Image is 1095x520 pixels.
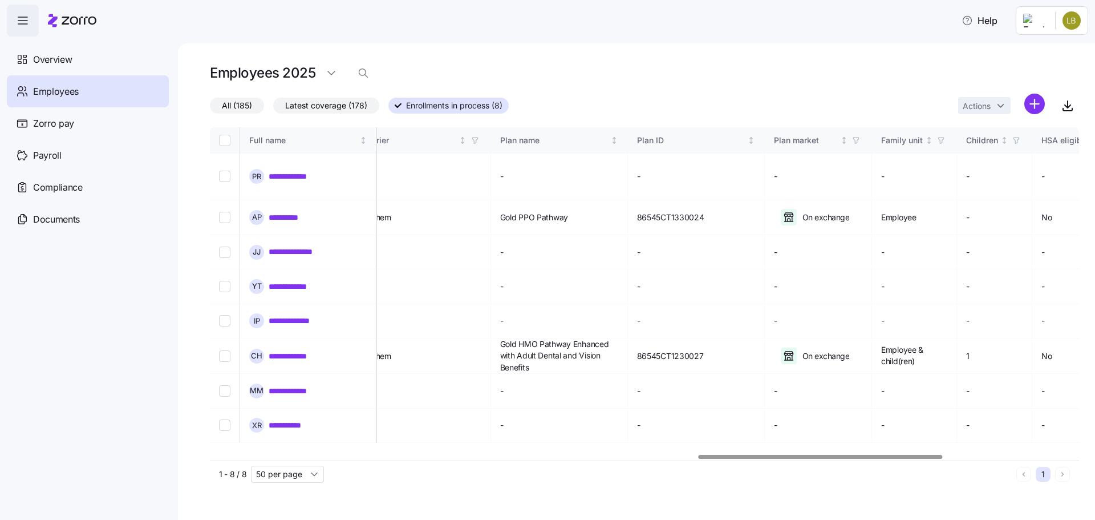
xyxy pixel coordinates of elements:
span: - [881,281,885,292]
div: Children [966,134,998,147]
span: - [637,281,640,292]
input: Select record 7 [219,385,230,397]
span: Employee [881,212,916,223]
td: - [765,154,873,200]
button: Help [952,9,1007,32]
input: Select record 1 [219,171,230,182]
span: - [881,315,885,326]
span: - [1041,420,1045,431]
div: Plan ID [637,134,745,147]
button: Next page [1055,467,1070,482]
span: On exchange [799,212,850,223]
td: - [957,200,1032,235]
a: Overview [7,43,169,75]
input: Select record 4 [219,281,230,292]
td: - [765,235,873,269]
span: 86545CT1330024 [637,212,704,223]
span: Enrollments in process (8) [406,98,502,113]
div: Not sorted [1000,136,1008,144]
th: Family unitNot sorted [872,127,957,154]
span: - [637,171,640,182]
span: - [1041,315,1045,326]
span: - [881,171,885,182]
th: Plan nameNot sorted [491,127,628,154]
th: CarrierNot sorted [354,127,491,154]
span: No [1041,350,1052,362]
span: Anthem [363,212,391,223]
td: - [957,304,1032,338]
span: A P [252,213,262,221]
td: - [765,304,873,338]
span: - [637,420,640,431]
th: Full nameNot sorted [240,127,377,154]
span: - [500,247,504,258]
span: Actions [963,102,991,110]
td: - [957,269,1032,304]
button: 1 [1036,467,1051,482]
span: Documents [33,212,80,227]
span: 1 [966,350,970,362]
span: 86545CT1230027 [637,350,704,362]
div: Plan market [774,134,838,147]
div: Family unit [881,134,923,147]
span: - [500,315,504,326]
span: C H [251,352,262,360]
th: ChildrenNot sorted [957,127,1032,154]
span: Payroll [33,148,62,163]
div: Not sorted [840,136,848,144]
span: - [1041,281,1045,292]
span: - [500,281,504,292]
div: Carrier [363,134,457,147]
span: X R [252,422,262,429]
span: On exchange [799,350,850,362]
td: - [765,409,873,443]
a: Payroll [7,139,169,171]
a: Documents [7,203,169,235]
input: Select record 2 [219,212,230,223]
input: Select record 6 [219,350,230,362]
span: Zorro pay [33,116,74,131]
span: Overview [33,53,72,67]
span: Gold PPO Pathway [500,212,569,223]
div: Not sorted [925,136,933,144]
span: - [500,385,504,397]
span: - [637,385,640,397]
a: Zorro pay [7,107,169,139]
span: Latest coverage (178) [285,98,367,113]
input: Select record 3 [219,247,230,258]
div: Full name [249,134,358,147]
div: Plan name [500,134,609,147]
span: 1 - 8 / 8 [219,469,246,480]
span: Y T [252,283,262,290]
span: - [500,171,504,182]
span: - [881,385,885,397]
div: Not sorted [747,136,755,144]
span: - [637,247,640,258]
div: Not sorted [359,136,367,144]
td: - [765,374,873,408]
span: No [1041,212,1052,223]
th: Plan IDNot sorted [628,127,765,154]
td: - [957,374,1032,408]
span: All (185) [222,98,252,113]
div: Not sorted [459,136,467,144]
span: - [500,420,504,431]
a: Employees [7,75,169,107]
span: J J [253,248,261,256]
span: - [1041,247,1045,258]
div: HSA eligible [1041,134,1089,147]
input: Select all records [219,135,230,146]
img: Employer logo [1023,14,1046,27]
span: I P [254,317,260,325]
a: Compliance [7,171,169,203]
img: 1af8aab67717610295fc0a914effc0fd [1062,11,1081,30]
td: - [957,235,1032,269]
span: - [1041,171,1045,182]
button: Previous page [1016,467,1031,482]
td: - [765,269,873,304]
div: Not sorted [610,136,618,144]
input: Select record 5 [219,315,230,326]
span: - [881,420,885,431]
span: - [881,247,885,258]
svg: add icon [1024,94,1045,114]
